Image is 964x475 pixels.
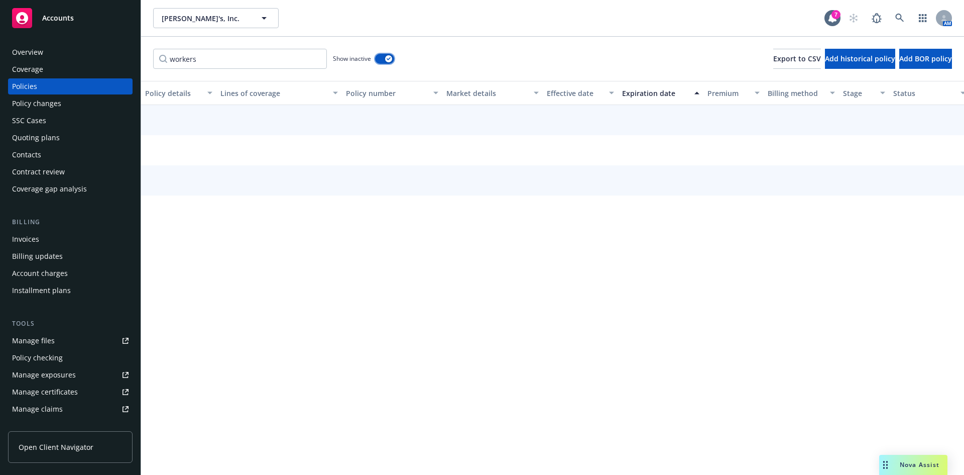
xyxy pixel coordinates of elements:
[342,81,442,105] button: Policy number
[12,147,41,163] div: Contacts
[543,81,618,105] button: Effective date
[442,81,543,105] button: Market details
[12,367,76,383] div: Manage exposures
[867,8,887,28] a: Report a Bug
[831,10,840,19] div: 7
[8,319,133,329] div: Tools
[220,88,327,99] div: Lines of coverage
[879,455,892,475] div: Drag to move
[825,54,895,63] span: Add historical policy
[12,231,39,247] div: Invoices
[12,401,63,417] div: Manage claims
[773,54,821,63] span: Export to CSV
[8,401,133,417] a: Manage claims
[768,88,824,99] div: Billing method
[879,455,947,475] button: Nova Assist
[12,265,68,281] div: Account charges
[825,49,895,69] button: Add historical policy
[12,248,63,264] div: Billing updates
[8,147,133,163] a: Contacts
[19,442,93,452] span: Open Client Navigator
[12,96,61,112] div: Policy changes
[900,460,939,469] span: Nova Assist
[12,384,78,400] div: Manage certificates
[707,88,749,99] div: Premium
[8,265,133,281] a: Account charges
[12,61,43,77] div: Coverage
[12,282,71,299] div: Installment plans
[153,49,327,69] input: Filter by keyword...
[8,418,133,434] a: Manage BORs
[839,81,889,105] button: Stage
[8,130,133,146] a: Quoting plans
[8,282,133,299] a: Installment plans
[12,78,37,94] div: Policies
[8,350,133,366] a: Policy checking
[8,164,133,180] a: Contract review
[8,248,133,264] a: Billing updates
[333,54,371,63] span: Show inactive
[764,81,839,105] button: Billing method
[893,88,954,99] div: Status
[8,61,133,77] a: Coverage
[618,81,703,105] button: Expiration date
[8,44,133,60] a: Overview
[8,113,133,129] a: SSC Cases
[153,8,279,28] button: [PERSON_NAME]'s, Inc.
[141,81,216,105] button: Policy details
[12,333,55,349] div: Manage files
[145,88,201,99] div: Policy details
[890,8,910,28] a: Search
[42,14,74,22] span: Accounts
[843,8,864,28] a: Start snowing
[216,81,342,105] button: Lines of coverage
[622,88,688,99] div: Expiration date
[8,217,133,227] div: Billing
[8,367,133,383] a: Manage exposures
[346,88,427,99] div: Policy number
[446,88,528,99] div: Market details
[843,88,874,99] div: Stage
[12,113,46,129] div: SSC Cases
[12,181,87,197] div: Coverage gap analysis
[899,49,952,69] button: Add BOR policy
[12,418,59,434] div: Manage BORs
[8,96,133,112] a: Policy changes
[8,333,133,349] a: Manage files
[12,130,60,146] div: Quoting plans
[8,384,133,400] a: Manage certificates
[913,8,933,28] a: Switch app
[12,164,65,180] div: Contract review
[8,78,133,94] a: Policies
[899,54,952,63] span: Add BOR policy
[773,49,821,69] button: Export to CSV
[8,181,133,197] a: Coverage gap analysis
[8,4,133,32] a: Accounts
[12,44,43,60] div: Overview
[547,88,603,99] div: Effective date
[12,350,63,366] div: Policy checking
[703,81,764,105] button: Premium
[162,13,249,24] span: [PERSON_NAME]'s, Inc.
[8,231,133,247] a: Invoices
